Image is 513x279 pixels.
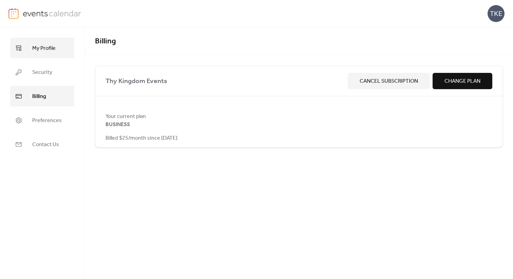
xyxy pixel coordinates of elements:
[10,62,74,82] a: Security
[488,5,505,22] div: TKE
[8,8,19,19] img: logo
[10,38,74,58] a: My Profile
[32,67,52,78] span: Security
[10,134,74,155] a: Contact Us
[23,8,81,18] img: logo-type
[32,115,62,126] span: Preferences
[10,110,74,131] a: Preferences
[32,139,59,150] span: Contact Us
[32,91,46,102] span: Billing
[32,43,56,54] span: My Profile
[10,86,74,106] a: Billing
